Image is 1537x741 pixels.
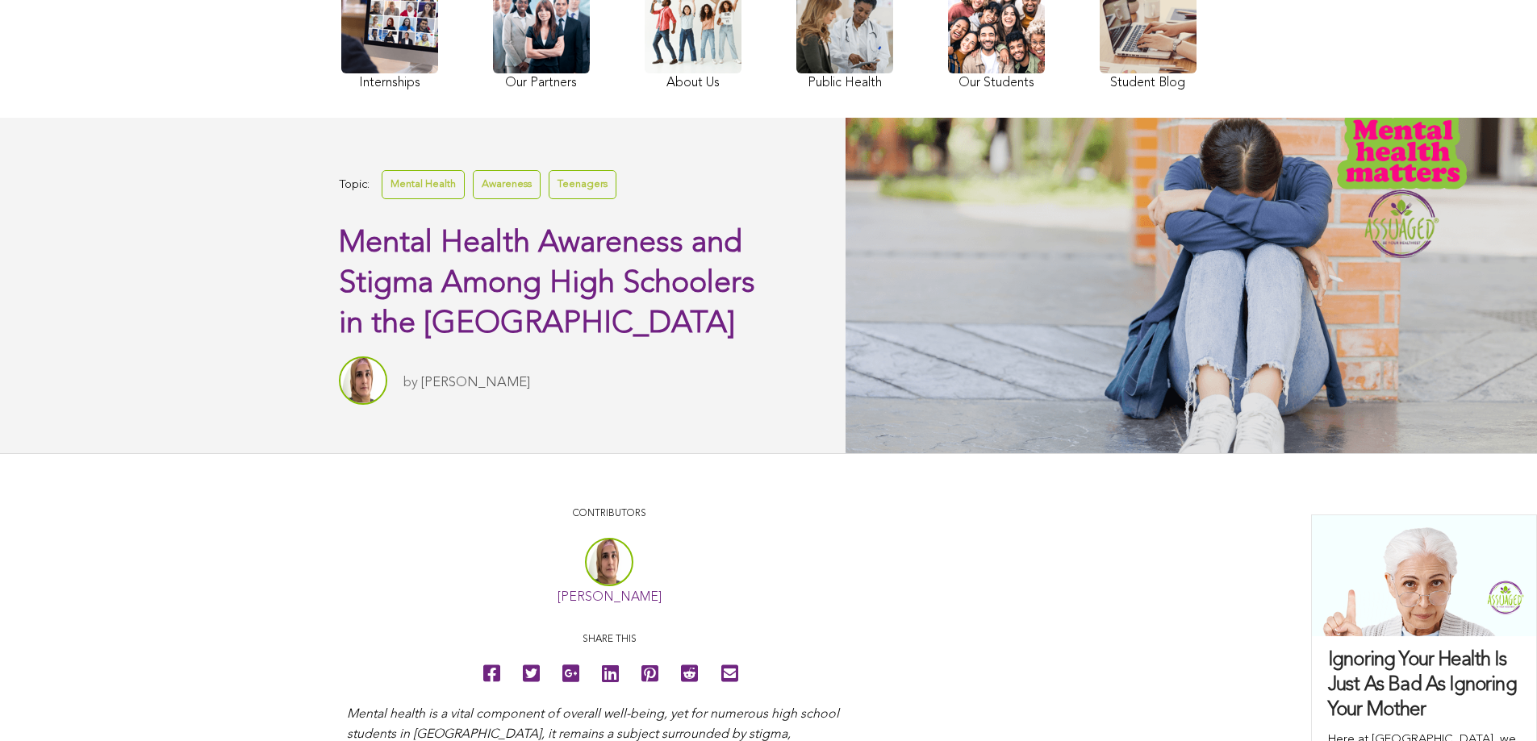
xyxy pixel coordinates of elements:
[558,591,662,604] a: [PERSON_NAME]
[339,174,370,196] span: Topic:
[382,170,465,198] a: Mental Health
[1456,664,1537,741] iframe: Chat Widget
[549,170,616,198] a: Teenagers
[473,170,541,198] a: Awareness
[421,376,530,389] a: [PERSON_NAME]
[347,632,871,647] p: Share this
[403,376,418,389] span: by
[347,506,871,522] p: CONTRIBUTORS
[339,228,755,339] span: Mental Health Awareness and Stigma Among High Schoolers in the [GEOGRAPHIC_DATA]
[339,356,387,405] img: Farhanaz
